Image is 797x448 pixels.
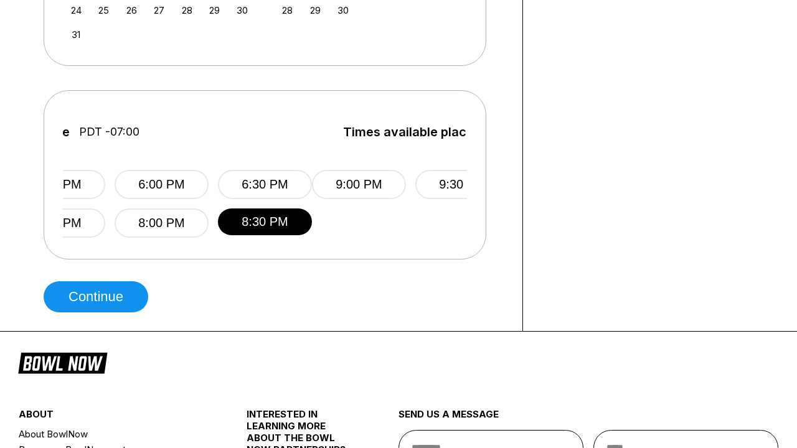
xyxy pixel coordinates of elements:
div: Choose Tuesday, August 26th, 2025 [123,2,140,19]
div: Choose Sunday, August 24th, 2025 [68,2,85,19]
div: Choose Monday, September 29th, 2025 [307,2,324,19]
button: 8:00 PM [115,208,209,238]
div: about [19,408,209,426]
button: 6:30 PM [218,170,312,199]
div: Choose Sunday, August 31st, 2025 [68,26,85,43]
button: 9:30 PM [415,170,509,199]
button: Continue [44,281,148,312]
a: About BowlNow [19,426,209,442]
div: Choose Saturday, August 30th, 2025 [234,2,251,19]
span: PDT -07:00 [79,125,139,139]
div: Choose Monday, August 25th, 2025 [95,2,112,19]
button: 9:00 PM [312,170,406,199]
div: Choose Thursday, August 28th, 2025 [179,2,196,19]
div: Choose Tuesday, September 30th, 2025 [334,2,351,19]
div: Choose Friday, August 29th, 2025 [206,2,223,19]
span: Times available place [343,125,474,139]
div: Choose Sunday, September 28th, 2025 [279,2,296,19]
button: 8:30 PM [218,208,312,235]
div: Choose Wednesday, August 27th, 2025 [151,2,167,19]
button: 6:00 PM [115,170,209,199]
div: send us a message [398,408,778,430]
